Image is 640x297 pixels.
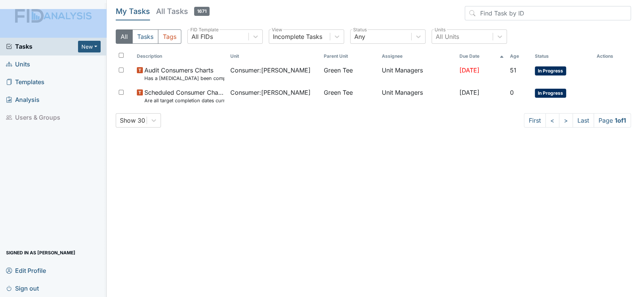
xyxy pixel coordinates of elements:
div: Show 30 [120,116,145,125]
a: Last [573,113,594,128]
th: Toggle SortBy [456,50,507,63]
nav: task-pagination [524,113,631,128]
span: Units [6,58,30,70]
td: Unit Managers [379,63,457,85]
button: Tasks [132,29,158,44]
input: Find Task by ID [465,6,631,20]
button: New [78,41,101,52]
span: Consumer : [PERSON_NAME] [230,88,311,97]
a: < [545,113,559,128]
div: Type filter [116,29,181,44]
th: Toggle SortBy [532,50,594,63]
span: Scheduled Consumer Chart Review Are all target completion dates current (not expired)? [144,88,224,104]
strong: 1 of 1 [615,117,626,124]
td: Unit Managers [379,85,457,107]
th: Toggle SortBy [227,50,321,63]
div: All Units [436,32,459,41]
span: Consumer : [PERSON_NAME] [230,66,311,75]
div: Incomplete Tasks [273,32,322,41]
span: [DATE] [459,66,479,74]
th: Toggle SortBy [321,50,379,63]
span: Sign out [6,282,39,294]
th: Assignee [379,50,457,63]
th: Toggle SortBy [134,50,227,63]
a: > [559,113,573,128]
a: Tasks [6,42,78,51]
th: Actions [594,50,631,63]
a: First [524,113,546,128]
span: 51 [510,66,516,74]
h5: My Tasks [116,6,150,17]
span: Green Tee [324,66,353,75]
button: Tags [158,29,181,44]
th: Toggle SortBy [507,50,532,63]
small: Are all target completion dates current (not expired)? [144,97,224,104]
div: Any [354,32,365,41]
span: Analysis [6,94,40,106]
span: Signed in as [PERSON_NAME] [6,247,75,259]
div: All FIDs [191,32,213,41]
span: In Progress [535,89,566,98]
span: Page [594,113,631,128]
input: Toggle All Rows Selected [119,53,124,58]
h5: All Tasks [156,6,210,17]
small: Has a [MEDICAL_DATA] been completed for all [DEMOGRAPHIC_DATA] and [DEMOGRAPHIC_DATA] over 50 or ... [144,75,224,82]
button: All [116,29,133,44]
span: In Progress [535,66,566,75]
span: Templates [6,76,44,88]
span: Green Tee [324,88,353,97]
span: Edit Profile [6,265,46,276]
span: Audit Consumers Charts Has a colonoscopy been completed for all males and females over 50 or is t... [144,66,224,82]
span: 0 [510,89,514,96]
span: 1671 [194,7,210,16]
span: [DATE] [459,89,479,96]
